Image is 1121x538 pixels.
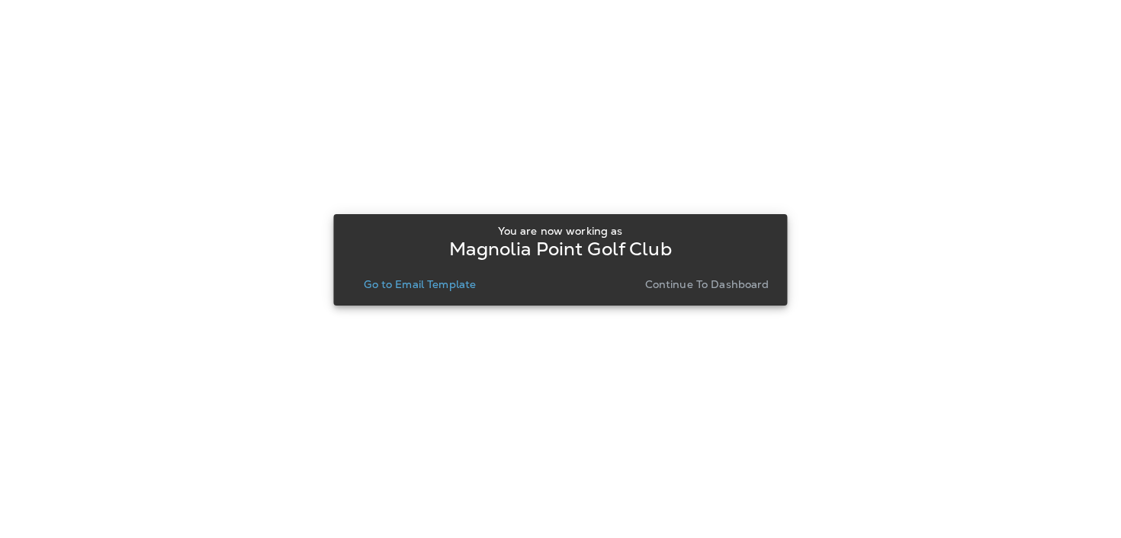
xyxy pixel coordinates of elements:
[449,243,671,255] p: Magnolia Point Golf Club
[645,278,769,290] p: Continue to Dashboard
[498,225,622,237] p: You are now working as
[364,278,476,290] p: Go to Email Template
[639,274,776,295] button: Continue to Dashboard
[358,274,482,295] button: Go to Email Template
